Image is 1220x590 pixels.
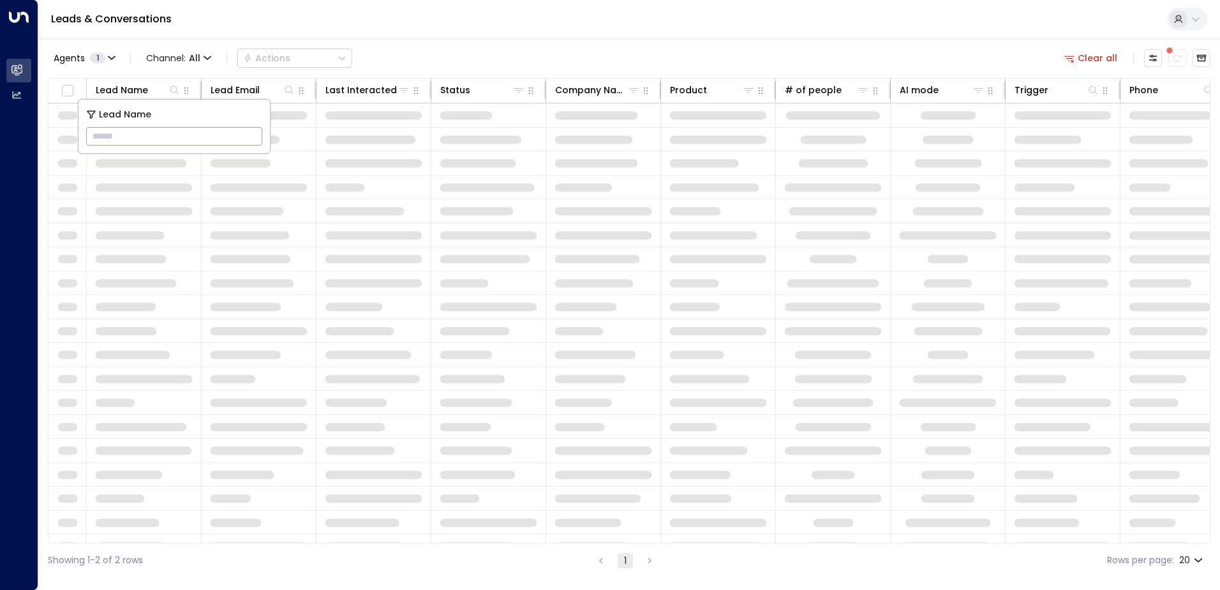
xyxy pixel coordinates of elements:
label: Rows per page: [1107,554,1174,567]
div: Lead Email [211,82,295,98]
div: Company Name [555,82,640,98]
div: Lead Name [96,82,181,98]
div: Actions [243,52,290,64]
div: Product [670,82,707,98]
a: Leads & Conversations [51,11,172,26]
div: Product [670,82,755,98]
div: Status [440,82,470,98]
div: AI mode [900,82,939,98]
div: Company Name [555,82,627,98]
span: Lead Name [99,107,151,122]
div: Trigger [1015,82,1048,98]
button: Customize [1144,49,1162,67]
div: Lead Name [96,82,148,98]
div: Last Interacted [325,82,410,98]
div: 20 [1179,551,1205,570]
div: # of people [785,82,842,98]
button: Actions [237,49,352,68]
div: Status [440,82,525,98]
button: Channel:All [141,49,216,67]
button: Clear all [1059,49,1123,67]
div: Trigger [1015,82,1099,98]
div: Phone [1129,82,1158,98]
nav: pagination navigation [593,552,658,568]
div: # of people [785,82,870,98]
button: Archived Leads [1193,49,1210,67]
div: Last Interacted [325,82,397,98]
button: Agents1 [48,49,120,67]
span: All [189,53,200,63]
span: 1 [90,53,105,63]
div: Lead Email [211,82,260,98]
div: AI mode [900,82,985,98]
span: There are new threads available. Refresh the grid to view the latest updates. [1168,49,1186,67]
span: Agents [54,54,85,63]
div: Button group with a nested menu [237,49,352,68]
span: Channel: [141,49,216,67]
button: page 1 [618,553,633,568]
div: Showing 1-2 of 2 rows [48,554,143,567]
div: Phone [1129,82,1215,98]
